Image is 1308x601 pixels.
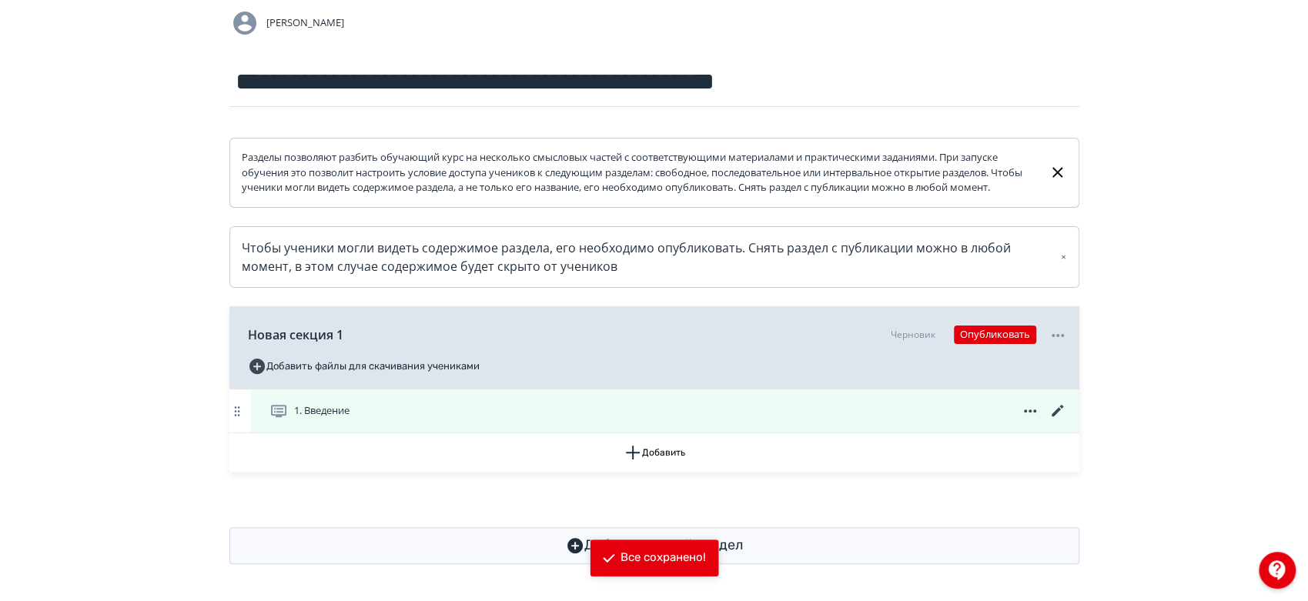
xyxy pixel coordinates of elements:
[229,527,1079,564] button: Добавить новый раздел
[242,150,1037,195] div: Разделы позволяют разбить обучающий курс на несколько смысловых частей с соответствующими материа...
[248,326,343,344] span: Новая секция 1
[229,433,1079,472] button: Добавить
[248,354,480,379] button: Добавить файлы для скачивания учениками
[891,328,935,342] div: Черновик
[242,239,1067,275] div: Чтобы ученики могли видеть содержимое раздела, его необходимо опубликовать. Снять раздел с публик...
[266,15,344,31] span: [PERSON_NAME]
[621,550,706,566] div: Все сохранено!
[229,389,1079,433] div: 1. Введение
[294,403,350,419] span: 1. Введение
[954,326,1036,344] button: Опубликовать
